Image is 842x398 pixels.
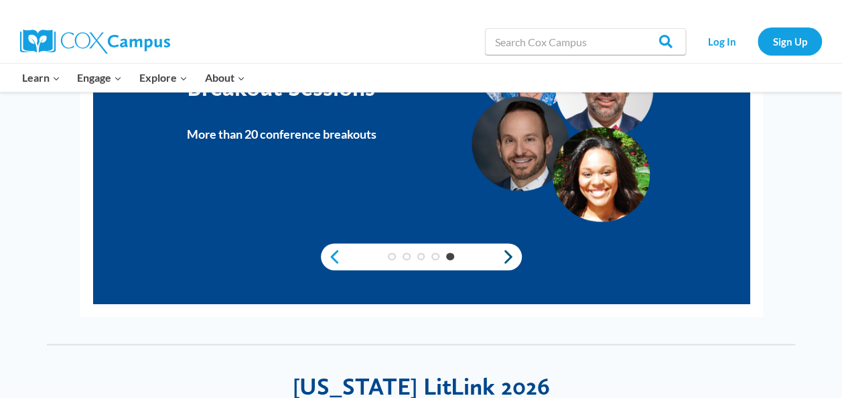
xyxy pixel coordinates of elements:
button: Child menu of About [196,64,254,92]
input: Search Cox Campus [485,28,686,55]
a: previous [321,249,341,265]
a: 3 [417,253,425,261]
button: Child menu of Engage [69,64,131,92]
a: Sign Up [758,27,822,55]
button: Child menu of Explore [131,64,196,92]
a: 4 [431,253,439,261]
a: 2 [403,253,411,261]
button: Child menu of Learn [13,64,69,92]
a: 5 [446,253,454,261]
strong: More than 20 conference breakouts [187,127,376,141]
a: next [502,249,522,265]
img: 2024 Georgia Litlink Speakers [468,15,656,223]
a: Log In [693,27,751,55]
nav: Secondary Navigation [693,27,822,55]
a: 1 [388,253,396,261]
nav: Primary Navigation [13,64,253,92]
img: Cox Campus [20,29,170,54]
div: content slider buttons [321,243,522,270]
